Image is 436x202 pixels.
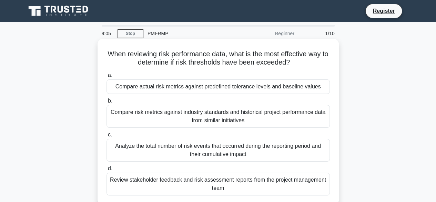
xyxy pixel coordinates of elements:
[238,27,298,40] div: Beginner
[107,173,330,195] div: Review stakeholder feedback and risk assessment reports from the project management team
[108,98,112,104] span: b.
[298,27,339,40] div: 1/10
[108,165,112,171] span: d.
[107,105,330,128] div: Compare risk metrics against industry standards and historical project performance data from simi...
[118,29,143,38] a: Stop
[108,72,112,78] span: a.
[368,7,399,15] a: Register
[107,139,330,162] div: Analyze the total number of risk events that occurred during the reporting period and their cumul...
[106,50,331,67] h5: When reviewing risk performance data, what is the most effective way to determine if risk thresho...
[108,132,112,137] span: c.
[98,27,118,40] div: 9:05
[107,79,330,94] div: Compare actual risk metrics against predefined tolerance levels and baseline values
[143,27,238,40] div: PMI-RMP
